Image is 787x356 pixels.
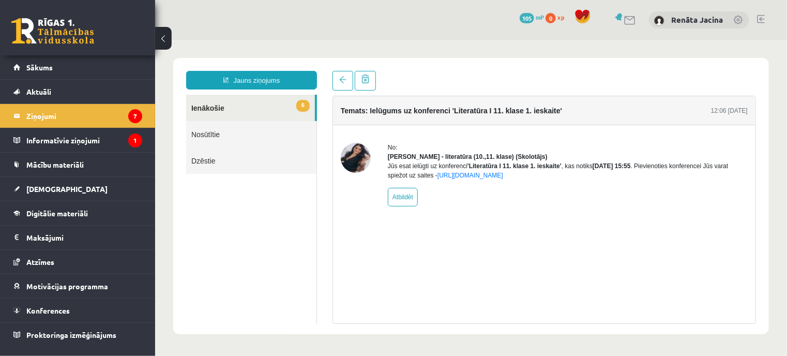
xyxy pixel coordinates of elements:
[31,31,162,50] a: Jauns ziņojums
[26,281,108,291] span: Motivācijas programma
[26,160,84,169] span: Mācību materiāli
[520,13,534,23] span: 105
[13,80,142,103] a: Aktuāli
[13,274,142,298] a: Motivācijas programma
[546,13,569,21] a: 0 xp
[13,177,142,201] a: [DEMOGRAPHIC_DATA]
[26,257,54,266] span: Atzīmes
[141,60,155,72] span: 6
[536,13,544,21] span: mP
[233,113,392,121] strong: [PERSON_NAME] - literatūra (10.,11. klase) (Skolotājs)
[13,153,142,176] a: Mācību materiāli
[11,18,94,44] a: Rīgas 1. Tālmācības vidusskola
[13,250,142,274] a: Atzīmes
[13,201,142,225] a: Digitālie materiāli
[186,103,216,133] img: Samanta Balode - literatūra (10.,11. klase)
[26,63,53,72] span: Sākums
[26,209,88,218] span: Digitālie materiāli
[556,66,593,76] div: 12:06 [DATE]
[13,226,142,249] a: Maksājumi
[186,67,407,75] h4: Temats: Ielūgums uz konferenci 'Literatūra I 11. klase 1. ieskaite'
[26,226,142,249] legend: Maksājumi
[26,128,142,152] legend: Informatīvie ziņojumi
[26,306,70,315] span: Konferences
[671,14,723,25] a: Renāta Jacina
[26,184,108,194] span: [DEMOGRAPHIC_DATA]
[520,13,544,21] a: 105 mP
[13,128,142,152] a: Informatīvie ziņojumi1
[128,109,142,123] i: 7
[233,122,593,140] div: Jūs esat ielūgti uz konferenci , kas notiks . Pievienoties konferencei Jūs varat spiežot uz saites -
[233,103,593,112] div: No:
[31,81,161,108] a: Nosūtītie
[13,104,142,128] a: Ziņojumi7
[128,133,142,147] i: 1
[31,108,161,134] a: Dzēstie
[233,148,263,167] a: Atbildēt
[31,55,160,81] a: 6Ienākošie
[546,13,556,23] span: 0
[26,330,116,339] span: Proktoringa izmēģinājums
[557,13,564,21] span: xp
[26,104,142,128] legend: Ziņojumi
[312,123,406,130] b: 'Literatūra I 11. klase 1. ieskaite'
[26,87,51,96] span: Aktuāli
[13,55,142,79] a: Sākums
[13,323,142,347] a: Proktoringa izmēģinājums
[437,123,476,130] b: [DATE] 15:55
[13,299,142,322] a: Konferences
[282,132,348,139] a: [URL][DOMAIN_NAME]
[654,16,664,26] img: Renāta Jacina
